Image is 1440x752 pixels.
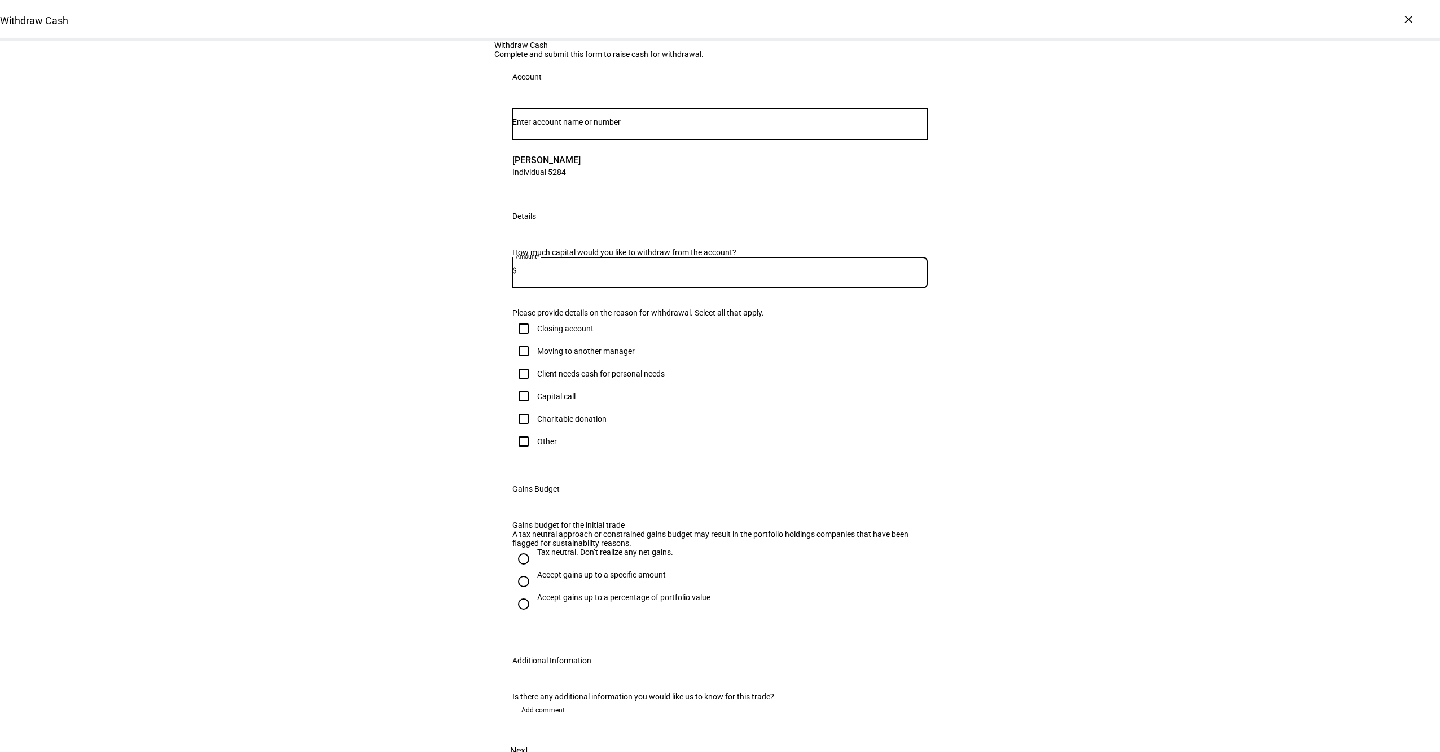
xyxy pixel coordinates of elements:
div: Accept gains up to a percentage of portfolio value [537,593,710,602]
mat-label: Amount* [516,253,539,260]
div: × [1399,10,1417,28]
span: $ [512,266,517,275]
button: Add comment [512,701,574,719]
div: Please provide details on the reason for withdrawal. Select all that apply. [512,308,928,317]
span: [PERSON_NAME] [512,154,581,167]
div: Details [512,212,536,221]
div: Moving to another manager [537,347,635,356]
div: Account [512,72,542,81]
div: Additional Information [512,656,591,665]
span: Individual 5284 [512,167,581,177]
div: Gains budget for the initial trade [512,521,928,530]
div: Client needs cash for personal needs [537,369,665,378]
div: Accept gains up to a specific amount [537,570,666,579]
input: Number [512,117,928,126]
div: Closing account [537,324,594,333]
div: Other [537,437,557,446]
div: Complete and submit this form to raise cash for withdrawal. [494,50,946,59]
div: Tax neutral. Don’t realize any net gains. [537,548,673,557]
div: How much capital would you like to withdraw from the account? [512,248,928,257]
div: Withdraw Cash [494,41,946,50]
div: A tax neutral approach or constrained gains budget may result in the portfolio holdings companies... [512,530,928,548]
span: Add comment [521,701,565,719]
div: Capital call [537,392,576,401]
div: Is there any additional information you would like us to know for this trade? [512,692,928,701]
div: Gains Budget [512,484,560,493]
div: Charitable donation [537,414,607,423]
